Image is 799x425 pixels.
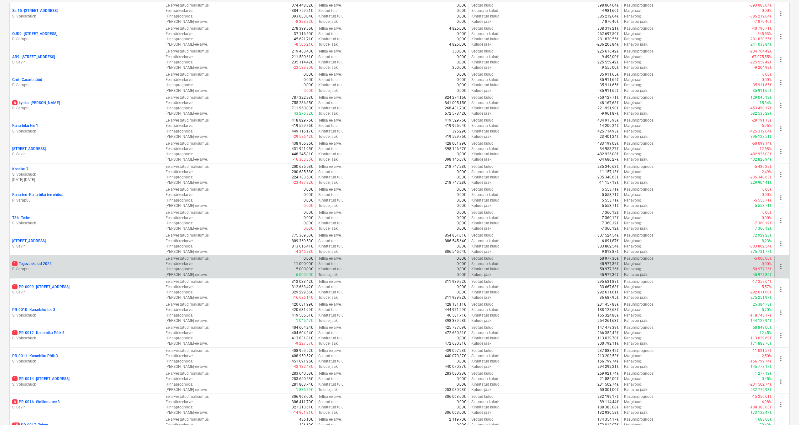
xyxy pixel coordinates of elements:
[777,240,785,247] span: more_vert
[166,72,210,77] p: Eelarvestatud maksumus :
[471,118,494,123] p: Seotud kulud :
[318,42,339,47] p: Tulude jääk :
[12,244,160,249] p: S. Savin
[294,111,313,116] p: 43 276,82€
[318,106,345,111] p: Kinnitatud tulu :
[597,31,619,37] p: -262 697,50€
[445,146,466,152] p: 398 146,67€
[624,100,642,106] p: Marginaal :
[471,77,499,82] p: Sidumata kulud :
[624,14,642,19] p: Rahavoog :
[318,14,345,19] p: Kinnitatud tulu :
[318,95,342,100] p: Tellija eelarve :
[295,42,313,47] p: -8 505,21€
[624,118,654,123] p: Kasumiprognoos :
[599,100,619,106] p: -48 167,68€
[597,60,619,65] p: 225 559,42€
[597,42,619,47] p: -236 208,84€
[166,111,208,116] p: [PERSON_NAME]-eelarve :
[12,8,160,19] div: Sin15 -[STREET_ADDRESS]S. Voloschuck
[12,330,64,336] p: PR-0012 - Kanarbiku Põik 5
[12,54,160,65] div: AR9 -[STREET_ADDRESS]S. Savin
[12,359,160,364] p: S. Voloschuck
[12,198,160,203] p: R. Sarapuu
[166,88,208,93] p: [PERSON_NAME]-eelarve :
[597,26,619,31] p: 308 319,21€
[471,146,499,152] p: Sidumata kulud :
[318,82,345,88] p: Kinnitatud tulu :
[304,82,313,88] p: 0,00€
[777,171,785,178] span: more_vert
[166,3,210,8] p: Eelarvestatud maksumus :
[318,157,339,162] p: Tulude jääk :
[756,31,772,37] p: -845,53%
[295,19,313,24] p: -8 323,82€
[318,8,339,13] p: Seotud tulu :
[602,65,619,70] p: 9 555,00€
[471,54,499,60] p: Sidumata kulud :
[166,95,210,100] p: Eelarvestatud maksumus :
[750,60,772,65] p: -225 559,42€
[624,19,648,24] p: Rahavoo jääk :
[318,141,342,146] p: Tellija eelarve :
[12,146,46,152] p: [STREET_ADDRESS]
[12,100,60,106] p: kynka - [PERSON_NAME]
[777,148,785,155] span: more_vert
[624,54,642,60] p: Marginaal :
[12,284,18,289] span: 1
[12,353,58,359] p: PR-0011 - Kanarbiku Põik 3
[445,111,466,116] p: 572 573,42€
[12,284,160,295] div: 1PR-0009 -[STREET_ADDRESS]S. Savin
[304,72,313,77] p: 0,00€
[318,26,342,31] p: Tellija eelarve :
[624,106,642,111] p: Rahavoog :
[12,399,60,405] p: PR-0016 - Sinilinnu tee 3
[597,14,619,19] p: 385 212,64€
[452,129,466,134] p: 395,29€
[292,152,313,157] p: 448 245,81€
[292,26,313,31] p: 278 399,55€
[471,157,492,162] p: Kulude jääk :
[12,330,160,341] div: 1PR-0012 -Kanarbiku Põik 5S. Voloschuck
[471,106,500,111] p: Kinnitatud kulud :
[750,37,772,42] p: -281 830,55€
[457,88,466,93] p: 0,00€
[457,72,466,77] p: 0,00€
[777,56,785,63] span: more_vert
[12,382,160,387] p: S. Voloschuck
[12,123,160,134] div: Kanarbiku tee 1S. Voloschuck
[624,77,642,82] p: Marginaal :
[624,37,642,42] p: Rahavoog :
[449,26,466,31] p: 4 825,00€
[318,100,339,106] p: Seotud tulu :
[750,14,772,19] p: -385 212,64€
[471,129,500,134] p: Kinnitatud kulud :
[449,42,466,47] p: 4 825,00€
[752,82,772,88] p: -35 911,65€
[457,8,466,13] p: 0,00€
[601,111,619,116] p: -9 961,87€
[292,8,313,13] p: 384 759,21€
[597,49,619,54] p: 225 616,42€
[12,399,18,404] span: 6
[304,77,313,82] p: 0,00€
[457,77,466,82] p: 0,00€
[166,31,193,37] p: Eesmärkeelarve :
[750,157,772,162] p: 432 826,94€
[471,14,500,19] p: Kinnitatud kulud :
[600,82,619,88] p: 35 911,65€
[166,157,208,162] p: [PERSON_NAME]-eelarve :
[292,129,313,134] p: 449 116,17€
[166,100,193,106] p: Eesmärkeelarve :
[12,177,160,182] p: [DATE] - [DATE]
[12,221,160,226] p: S. Voloschuck
[624,157,648,162] p: Rahavoo jääk :
[754,19,772,24] p: -7 870,40€
[777,194,785,202] span: more_vert
[624,65,648,70] p: Rahavoo jääk :
[318,72,342,77] p: Tellija eelarve :
[599,157,619,162] p: -34 680,27€
[318,37,345,42] p: Kinnitatud tulu :
[599,88,619,93] p: -35 911,65€
[471,100,499,106] p: Sidumata kulud :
